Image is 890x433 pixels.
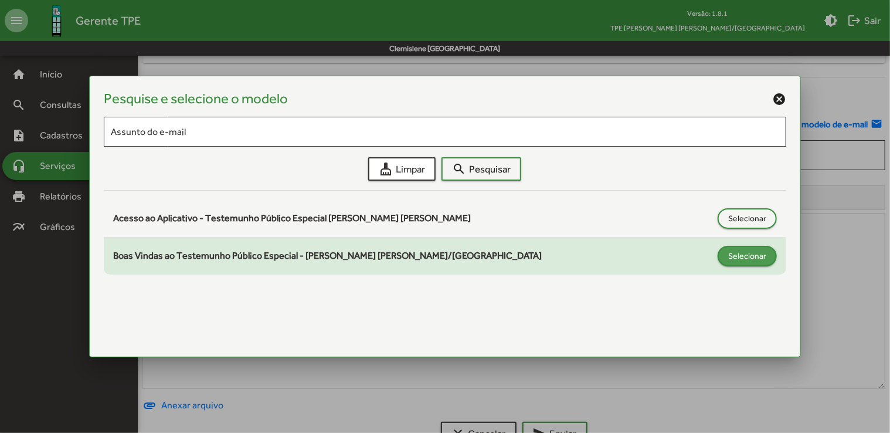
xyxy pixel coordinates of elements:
button: Selecionar [718,246,777,266]
span: Selecionar [728,208,766,229]
mat-icon: search [452,162,466,176]
span: Limpar [379,158,425,180]
button: Selecionar [718,208,777,229]
span: Pesquisar [452,158,511,180]
span: Boas Vindas ao Testemunho Público Especial - [PERSON_NAME] [PERSON_NAME]/[GEOGRAPHIC_DATA] [113,250,542,261]
button: Pesquisar [441,157,521,181]
span: Selecionar [728,245,766,266]
h4: Pesquise e selecione o modelo [104,90,288,107]
button: Limpar [368,157,436,181]
span: Acesso ao Aplicativo - Testemunho Público Especial [PERSON_NAME] [PERSON_NAME] [113,212,471,224]
mat-icon: cancel [772,92,786,106]
mat-icon: cleaning_services [379,162,393,176]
